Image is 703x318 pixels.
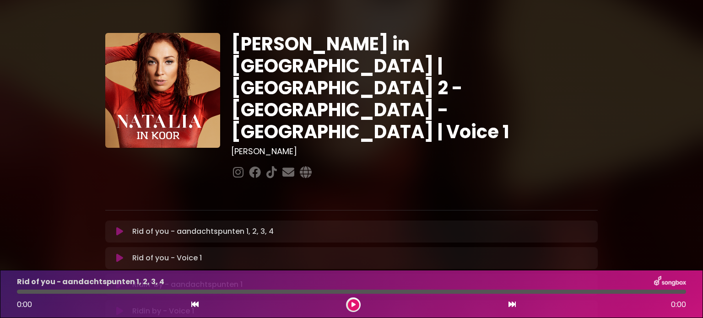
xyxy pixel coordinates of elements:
[671,299,686,310] span: 0:00
[231,33,598,143] h1: [PERSON_NAME] in [GEOGRAPHIC_DATA] | [GEOGRAPHIC_DATA] 2 - [GEOGRAPHIC_DATA] - [GEOGRAPHIC_DATA] ...
[105,33,220,148] img: YTVS25JmS9CLUqXqkEhs
[654,276,686,288] img: songbox-logo-white.png
[132,226,274,237] p: Rid of you - aandachtspunten 1, 2, 3, 4
[17,276,164,287] p: Rid of you - aandachtspunten 1, 2, 3, 4
[17,299,32,310] span: 0:00
[132,253,202,264] p: Rid of you - Voice 1
[231,146,598,156] h3: [PERSON_NAME]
